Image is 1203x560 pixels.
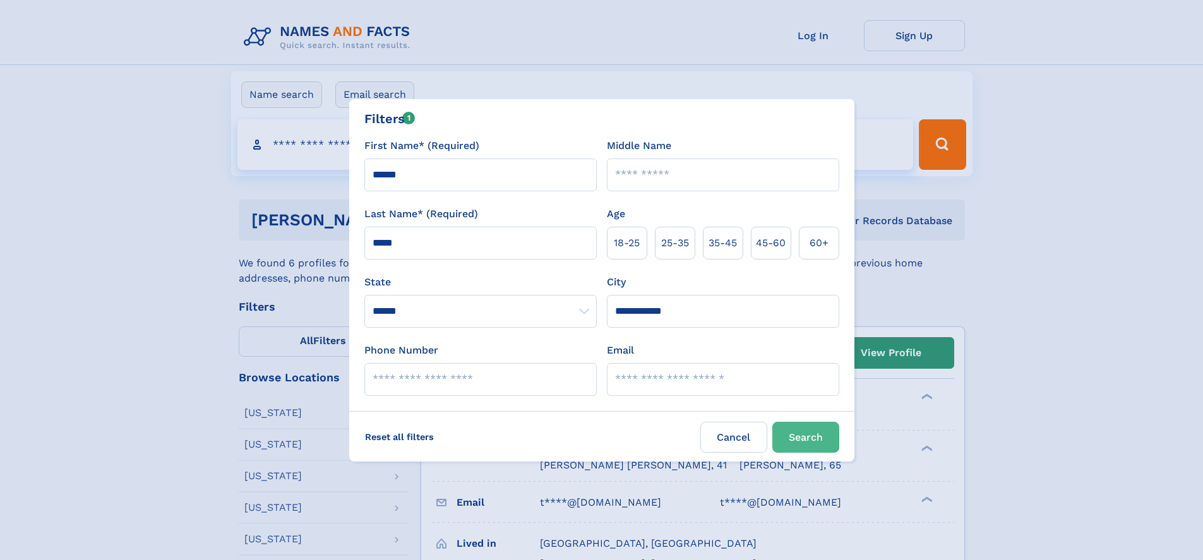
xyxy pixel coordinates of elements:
[364,109,416,128] div: Filters
[700,422,767,453] label: Cancel
[607,275,626,290] label: City
[772,422,839,453] button: Search
[607,206,625,222] label: Age
[364,275,597,290] label: State
[614,235,640,251] span: 18‑25
[661,235,689,251] span: 25‑35
[364,138,479,153] label: First Name* (Required)
[607,343,634,358] label: Email
[607,138,671,153] label: Middle Name
[364,206,478,222] label: Last Name* (Required)
[364,343,438,358] label: Phone Number
[357,422,442,452] label: Reset all filters
[810,235,829,251] span: 60+
[756,235,786,251] span: 45‑60
[709,235,737,251] span: 35‑45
